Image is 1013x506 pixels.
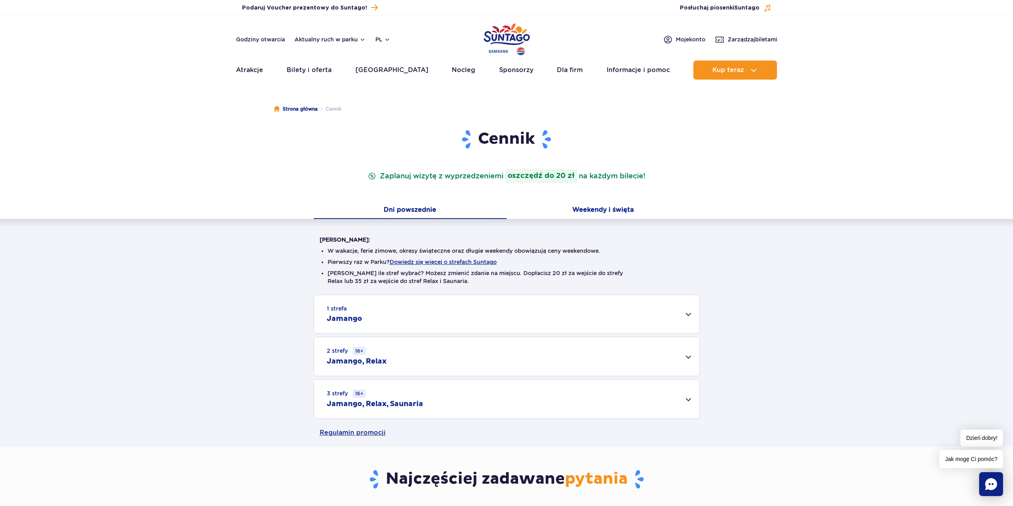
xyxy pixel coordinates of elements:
li: Pierwszy raz w Parku? [328,258,686,266]
strong: [PERSON_NAME]: [320,236,370,243]
a: [GEOGRAPHIC_DATA] [355,61,428,80]
small: 2 strefy [327,347,366,355]
button: Posłuchaj piosenkiSuntago [680,4,771,12]
span: Jak mogę Ci pomóc? [939,450,1003,468]
small: 16+ [353,389,366,398]
div: Chat [979,472,1003,496]
button: Aktualny ruch w parku [295,36,366,43]
small: 3 strefy [327,389,366,398]
small: 16+ [353,347,366,355]
a: Nocleg [452,61,475,80]
h3: Najczęściej zadawane [320,469,694,490]
span: pytania [565,469,628,489]
p: Zaplanuj wizytę z wyprzedzeniem na każdym bilecie! [366,169,647,183]
strong: oszczędź do 20 zł [505,169,577,183]
button: Weekendy i święta [507,202,700,219]
span: Moje konto [676,35,705,43]
li: [PERSON_NAME] ile stref wybrać? Możesz zmienić zdanie na miejscu. Dopłacisz 20 zł za wejście do s... [328,269,686,285]
a: Mojekonto [663,35,705,44]
li: W wakacje, ferie zimowe, okresy świąteczne oraz długie weekendy obowiązują ceny weekendowe. [328,247,686,255]
h1: Cennik [320,129,694,150]
h2: Jamango, Relax, Saunaria [327,399,423,409]
button: Dni powszednie [314,202,507,219]
span: Suntago [734,5,759,11]
span: Dzień dobry! [960,430,1003,447]
a: Podaruj Voucher prezentowy do Suntago! [242,2,378,13]
button: Dowiedz się więcej o strefach Suntago [390,259,497,265]
small: 1 strefa [327,305,347,313]
a: Park of Poland [484,20,530,57]
a: Regulamin promocji [320,419,694,447]
span: Zarządzaj biletami [728,35,777,43]
span: Posłuchaj piosenki [680,4,759,12]
a: Strona główna [274,105,318,113]
a: Sponsorzy [499,61,533,80]
a: Atrakcje [236,61,263,80]
span: Podaruj Voucher prezentowy do Suntago! [242,4,367,12]
a: Informacje i pomoc [607,61,670,80]
a: Bilety i oferta [287,61,332,80]
a: Godziny otwarcia [236,35,285,43]
button: Kup teraz [693,61,777,80]
a: Zarządzajbiletami [715,35,777,44]
a: Dla firm [557,61,583,80]
li: Cennik [318,105,342,113]
h2: Jamango, Relax [327,357,386,366]
span: Kup teraz [712,66,744,74]
button: pl [375,35,390,43]
h2: Jamango [327,314,362,324]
